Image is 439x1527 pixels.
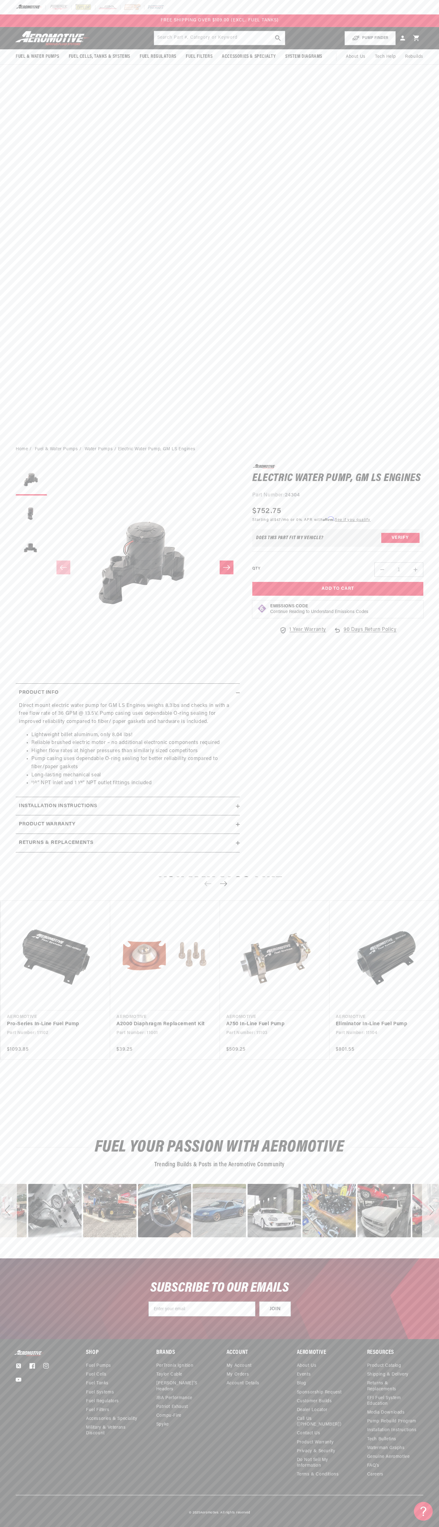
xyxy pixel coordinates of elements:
[248,1184,301,1237] div: image number 9
[19,802,97,810] h2: Installation Instructions
[297,1447,335,1456] a: Privacy & Security
[227,1370,249,1379] a: My Orders
[16,684,240,702] summary: Product Info
[56,561,70,574] button: Slide left
[297,1406,328,1415] a: Dealer Locator
[16,464,47,495] button: Load image 1 in gallery view
[86,1406,109,1415] a: Fuel Filters
[181,49,217,64] summary: Fuel Filters
[370,49,400,64] summary: Tech Help
[140,53,176,60] span: Fuel Regulators
[86,1388,114,1397] a: Fuel Systems
[334,626,397,640] a: 90 Days Return Policy
[193,1184,246,1237] div: Photo from a Shopper
[86,1397,119,1406] a: Fuel Regulators
[367,1417,416,1426] a: Pump Rebuild Program
[367,1408,405,1417] a: Media Downloads
[86,1379,109,1388] a: Fuel Tanks
[367,1470,383,1479] a: Careers
[227,1363,252,1370] a: My Account
[86,1363,111,1370] a: Fuel Pumps
[279,626,326,634] a: 1 Year Warranty
[148,1301,255,1316] input: Enter your email
[281,49,327,64] summary: System Diagrams
[297,1363,317,1370] a: About Us
[16,797,240,815] summary: Installation Instructions
[156,1394,192,1403] a: JBA Performance
[217,877,231,891] button: Next slide
[336,1020,426,1028] a: Eliminator In-Line Fuel Pump
[13,31,92,46] img: Aeromotive
[189,1511,219,1514] small: © 2025 .
[405,53,423,60] span: Rebuilds
[335,518,370,522] a: See if you qualify - Learn more about Affirm Financing (opens in modal)
[297,1397,332,1406] a: Customer Builds
[367,1394,419,1408] a: EFI Fuel System Education
[297,1429,320,1438] a: Contact Us
[19,689,58,697] h2: Product Info
[150,1281,289,1295] span: SUBSCRIBE TO OUR EMAILS
[83,1184,137,1237] div: Photo from a Shopper
[16,876,423,891] h2: You may also like
[7,1020,98,1028] a: Pro-Series In-Line Fuel Pump
[28,1184,82,1237] div: image number 5
[297,1370,311,1379] a: Events
[16,533,47,565] button: Load image 3 in gallery view
[381,533,420,543] button: Verify
[357,1184,411,1237] div: Photo from a Shopper
[341,49,370,64] a: About Us
[367,1379,419,1393] a: Returns & Replacements
[200,1511,218,1514] a: Aeromotive
[156,1403,188,1411] a: Patriot Exhaust
[357,1184,411,1237] div: image number 11
[16,53,59,60] span: Fuel & Water Pumps
[83,1184,137,1237] div: image number 6
[422,1184,439,1237] div: Next
[154,1162,285,1168] span: Trending Builds & Posts in the Aeromotive Community
[118,446,195,453] li: Electric Water Pump, GM LS Engines
[375,53,396,60] span: Tech Help
[400,49,428,64] summary: Rebuilds
[297,1388,342,1397] a: Sponsorship Request
[156,1379,208,1393] a: [PERSON_NAME]’s Headers
[367,1426,417,1435] a: Installation Instructions
[367,1370,409,1379] a: Shipping & Delivery
[156,1411,181,1420] a: Compu-Fire
[64,49,135,64] summary: Fuel Cells, Tanks & Systems
[252,491,423,500] div: Part Number:
[31,755,237,771] li: Pump casing uses dependable O-ring sealing for better reliability compared to fiber/paper gaskets
[222,53,276,60] span: Accessories & Specialty
[367,1453,410,1461] a: Genuine Aeromotive
[367,1435,396,1444] a: Tech Bulletins
[138,1184,191,1237] div: image number 7
[285,493,300,498] strong: 24304
[16,464,240,671] media-gallery: Gallery Viewer
[252,582,423,596] button: Add to Cart
[154,31,285,45] input: Search by Part Number, Category or Keyword
[16,815,240,834] summary: Product warranty
[86,1423,142,1438] a: Military & Veterans Discount
[274,518,281,522] span: $47
[323,517,334,521] span: Affirm
[256,535,324,540] div: Does This part fit My vehicle?
[270,604,308,609] strong: Emissions Code
[270,609,368,615] p: Continue Reading to Understand Emissions Codes
[186,53,212,60] span: Fuel Filters
[156,1363,194,1370] a: PerTronix Ignition
[297,1438,334,1447] a: Product Warranty
[367,1363,401,1370] a: Product Catalog
[31,771,237,780] li: Long-lasting mechanical seal
[19,839,93,847] h2: Returns & replacements
[16,446,423,453] nav: breadcrumbs
[217,49,281,64] summary: Accessories & Specialty
[302,1184,356,1237] div: Photo from a Shopper
[13,1350,45,1356] img: Aeromotive
[252,506,281,517] span: $752.75
[69,53,130,60] span: Fuel Cells, Tanks & Systems
[16,446,28,453] a: Home
[252,473,423,484] h1: Electric Water Pump, GM LS Engines
[31,747,237,755] li: Higher flow rates at higher pressures than similarly sized competitors
[135,49,181,64] summary: Fuel Regulators
[19,820,76,829] h2: Product warranty
[138,1184,191,1237] div: Photo from a Shopper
